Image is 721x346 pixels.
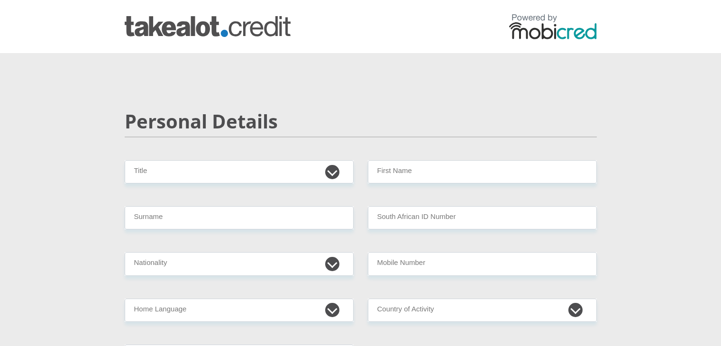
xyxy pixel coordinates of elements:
[368,206,597,229] input: ID Number
[368,160,597,183] input: First Name
[125,16,291,37] img: takealot_credit logo
[509,14,597,39] img: powered by mobicred logo
[368,252,597,275] input: Contact Number
[125,206,354,229] input: Surname
[125,110,597,133] h2: Personal Details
